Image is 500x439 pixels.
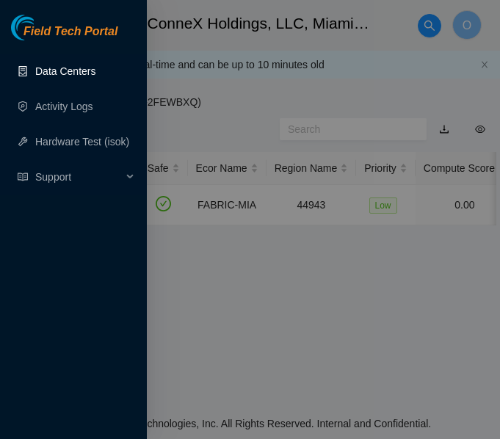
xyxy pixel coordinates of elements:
[35,101,93,112] a: Activity Logs
[35,65,95,77] a: Data Centers
[11,15,74,40] img: Akamai Technologies
[35,136,129,148] a: Hardware Test (isok)
[23,25,117,39] span: Field Tech Portal
[18,172,28,182] span: read
[11,26,117,46] a: Akamai TechnologiesField Tech Portal
[35,162,122,192] span: Support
